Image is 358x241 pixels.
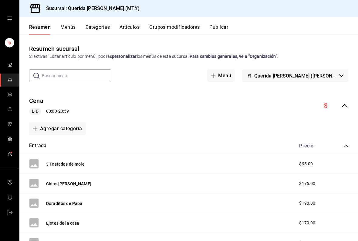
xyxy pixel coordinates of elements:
button: 3 Tostadas de mole [46,161,85,167]
div: navigation tabs [29,24,358,35]
button: Menú [207,69,235,82]
button: Resumen [29,24,51,35]
button: Ejotes de la casa [46,220,79,226]
input: Buscar menú [42,70,111,82]
div: collapse-menu-row [19,92,358,120]
button: Categorías [86,24,110,35]
strong: personalizar [112,54,137,59]
span: $190.00 [299,200,315,206]
h3: Sucursal: Querida [PERSON_NAME] (MTY) [41,5,140,12]
div: Precio [293,143,332,149]
button: Entrada [29,142,46,149]
span: L-D [29,108,41,114]
button: Querida [PERSON_NAME] ([PERSON_NAME]) [242,69,348,82]
button: collapse-category-row [343,143,348,148]
span: Querida [PERSON_NAME] ([PERSON_NAME]) [254,73,337,79]
button: Cena [29,97,43,105]
div: 00:00 - 23:59 [29,108,69,115]
button: Chips [PERSON_NAME] [46,181,91,187]
button: Doraditos de Papa [46,200,83,206]
button: Menús [60,24,76,35]
button: open drawer [7,16,12,21]
button: Publicar [209,24,228,35]
span: $170.00 [299,220,315,226]
button: Agregar categoría [29,122,86,135]
button: Artículos [120,24,140,35]
span: $175.00 [299,180,315,187]
button: Grupos modificadores [149,24,200,35]
div: Si activas ‘Editar artículo por menú’, podrás los menús de esta sucursal. [29,53,348,60]
span: $95.00 [299,161,313,167]
strong: Para cambios generales, ve a “Organización”. [190,54,279,59]
div: Resumen sucursal [29,44,79,53]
